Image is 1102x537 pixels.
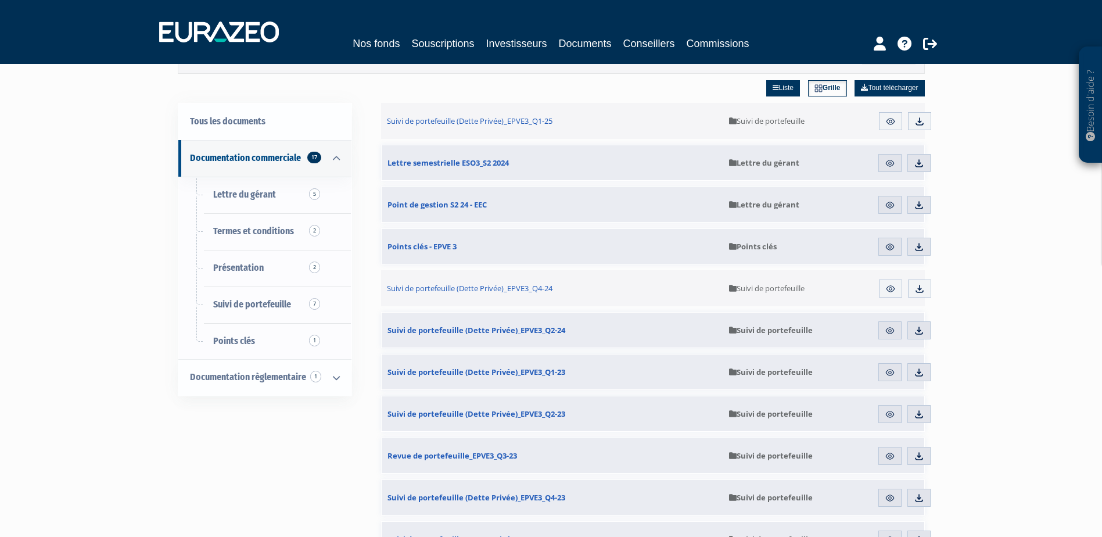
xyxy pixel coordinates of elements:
img: download.svg [914,284,925,294]
span: Revue de portefeuille_EPVE3_Q3-23 [387,450,517,461]
img: download.svg [914,200,924,210]
img: download.svg [914,493,924,503]
a: Suivi de portefeuille (Dette Privée)_EPVE3_Q4-23 [382,480,723,515]
img: eye.svg [885,158,895,169]
span: Points clés [729,241,777,252]
span: 1 [310,371,321,382]
span: Suivi de portefeuille (Dette Privée)_EPVE3_Q4-23 [387,492,565,503]
span: Suivi de portefeuille [729,283,805,293]
a: Lettre semestrielle ESO3_S2 2024 [382,145,723,180]
a: Investisseurs [486,35,547,52]
img: eye.svg [885,493,895,503]
span: Suivi de portefeuille [729,367,813,377]
span: Suivi de portefeuille (Dette Privée)_EPVE3_Q1-25 [387,116,552,126]
a: Suivi de portefeuille (Dette Privée)_EPVE3_Q1-23 [382,355,723,389]
span: Suivi de portefeuille (Dette Privée)_EPVE3_Q2-24 [387,325,565,335]
img: download.svg [914,158,924,169]
a: Suivi de portefeuille (Dette Privée)_EPVE3_Q4-24 [381,270,724,306]
span: 2 [309,225,320,237]
span: Suivi de portefeuille (Dette Privée)_EPVE3_Q4-24 [387,283,552,293]
span: Suivi de portefeuille [729,325,813,335]
a: Suivi de portefeuille (Dette Privée)_EPVE3_Q2-24 [382,313,723,348]
span: Documentation commerciale [190,152,301,163]
a: Tout télécharger [855,80,924,96]
a: Conseillers [623,35,675,52]
span: Points clés - EPVE 3 [387,241,457,252]
a: Suivi de portefeuille (Dette Privée)_EPVE3_Q2-23 [382,396,723,431]
a: Présentation2 [178,250,351,287]
img: grid.svg [814,84,823,92]
img: download.svg [914,325,924,336]
span: Documentation règlementaire [190,371,306,382]
span: 5 [309,188,320,200]
a: Termes et conditions2 [178,213,351,250]
span: Points clés [213,335,255,346]
span: 2 [309,262,320,273]
a: Point de gestion S2 24 - EEC [382,187,723,222]
a: Points clés - EPVE 3 [382,229,723,264]
a: Suivi de portefeuille (Dette Privée)_EPVE3_Q1-25 [381,103,724,139]
span: Suivi de portefeuille (Dette Privée)_EPVE3_Q2-23 [387,409,565,419]
a: Liste [766,80,800,96]
img: eye.svg [885,116,896,127]
img: 1732889491-logotype_eurazeo_blanc_rvb.png [159,22,279,42]
a: Documentation règlementaire 1 [178,359,351,396]
span: Présentation [213,262,264,273]
a: Documents [559,35,612,52]
span: Suivi de portefeuille [729,116,805,126]
span: Suivi de portefeuille [729,492,813,503]
span: 17 [307,152,321,163]
img: download.svg [914,116,925,127]
img: eye.svg [885,242,895,252]
img: eye.svg [885,451,895,461]
img: download.svg [914,409,924,420]
img: eye.svg [885,284,896,294]
span: Lettre semestrielle ESO3_S2 2024 [387,157,509,168]
img: eye.svg [885,367,895,378]
a: Revue de portefeuille_EPVE3_Q3-23 [382,438,723,473]
span: Suivi de portefeuille [213,299,291,310]
a: Lettre du gérant5 [178,177,351,213]
a: Points clés1 [178,323,351,360]
span: 1 [309,335,320,346]
img: eye.svg [885,409,895,420]
span: Point de gestion S2 24 - EEC [387,199,487,210]
span: Suivi de portefeuille [729,409,813,419]
a: Nos fonds [353,35,400,52]
a: Suivi de portefeuille7 [178,287,351,323]
img: eye.svg [885,325,895,336]
a: Commissions [687,35,749,52]
span: Termes et conditions [213,225,294,237]
span: 7 [309,298,320,310]
a: Tous les documents [178,103,351,140]
span: Lettre du gérant [729,199,799,210]
a: Grille [808,80,847,96]
span: Suivi de portefeuille [729,450,813,461]
a: Documentation commerciale 17 [178,140,351,177]
img: download.svg [914,451,924,461]
img: eye.svg [885,200,895,210]
span: Suivi de portefeuille (Dette Privée)_EPVE3_Q1-23 [387,367,565,377]
p: Besoin d'aide ? [1084,53,1097,157]
img: download.svg [914,242,924,252]
span: Lettre du gérant [729,157,799,168]
a: Souscriptions [411,35,474,52]
span: Lettre du gérant [213,189,276,200]
img: download.svg [914,367,924,378]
